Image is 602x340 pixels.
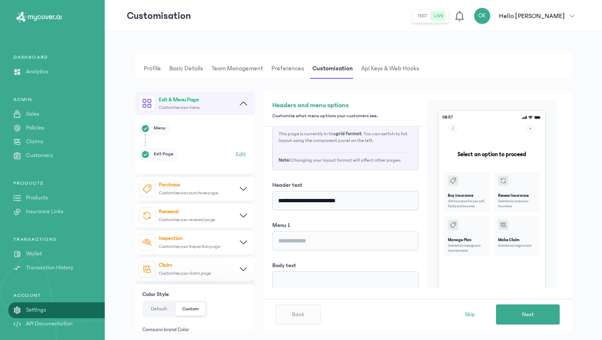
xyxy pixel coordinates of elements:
[272,261,296,270] label: Body text
[159,97,199,103] h4: Exit & Menu Page
[448,199,486,209] p: Get Insurance for your self, family and love ones
[522,310,534,319] span: Next
[272,101,419,109] h4: Headers and menu options
[311,59,359,79] button: Customisation
[26,110,39,118] p: Sales
[159,209,178,215] h4: Renewal
[498,243,532,248] p: Seamlessly lodge a claim
[448,237,486,243] h4: Manage Plan
[159,235,182,242] h4: Inspection
[135,92,254,115] button: Exit & Menu PageCustomise your menu
[135,258,254,281] button: ClaimCustomise your claim page
[142,59,163,79] span: Profile
[272,113,419,119] p: Customise what menu options your customers see.
[279,152,412,164] p: Changing your layout format will affect other pages.
[26,319,72,328] p: API Documentation
[498,193,536,199] h4: Renew Insurance
[159,182,180,188] h4: Purchase
[159,105,200,110] span: Customise your menu
[270,59,311,79] button: Preferences
[474,8,491,24] div: OE
[159,244,220,249] span: Customise your inspection page
[135,204,254,227] button: RenewalCustomise your renewal page
[270,59,306,79] span: Preferences
[159,270,211,276] span: Customise your claim page
[159,190,218,196] span: Customise your purchase page
[414,11,431,21] button: test
[461,308,479,321] button: Skip
[457,150,526,159] h3: Select an option to proceed
[26,207,63,216] p: Insurance Links
[474,8,580,24] button: OEHello [PERSON_NAME]
[236,149,246,160] button: Edit
[442,115,453,120] span: 08:57
[431,11,447,21] button: live
[448,243,486,253] p: Seamlessly manage your insurance plan
[142,59,168,79] button: Profile
[448,193,486,199] h4: Buy Insurance
[336,131,362,137] b: grid format
[127,9,191,23] p: Customisation
[498,199,536,209] p: Seamlessly renew your Insurance
[26,124,44,132] p: Policies
[168,59,205,79] span: Basic details
[144,302,174,316] button: Default
[26,193,48,202] p: Products
[135,177,254,201] button: PurchaseCustomise your purchase page
[210,59,270,79] button: Team Management
[26,250,42,258] p: Wallet
[279,131,412,152] p: This page is currently in the . You can switch to list layout using the component panel on the left.
[26,67,48,76] p: Analytics
[311,59,354,79] span: Customisation
[465,310,475,319] span: Skip
[26,306,46,314] p: Settings
[499,11,565,21] p: Hello [PERSON_NAME]
[159,217,215,222] span: Customise your renewal page
[210,59,265,79] span: Team Management
[359,59,421,79] span: Api Keys & Web hooks
[272,181,302,189] label: Header text
[498,237,532,243] h4: Make Claim
[279,157,291,163] b: Note:
[142,325,207,335] p: Company brand Color
[276,304,320,325] button: Back
[26,263,73,272] p: Transaction History
[154,151,173,157] span: Exit Page
[272,221,290,229] label: Menu 1
[154,125,165,131] span: Menu
[135,231,254,254] button: InspectionCustomise your inspection page
[168,59,210,79] button: Basic details
[159,262,172,268] h4: Claim
[176,302,206,316] button: Custom
[359,59,426,79] button: Api Keys & Web hooks
[26,137,43,146] p: Claims
[292,310,304,319] span: Back
[496,304,560,325] button: Next
[26,151,53,160] p: Customers
[142,290,207,299] span: Color Style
